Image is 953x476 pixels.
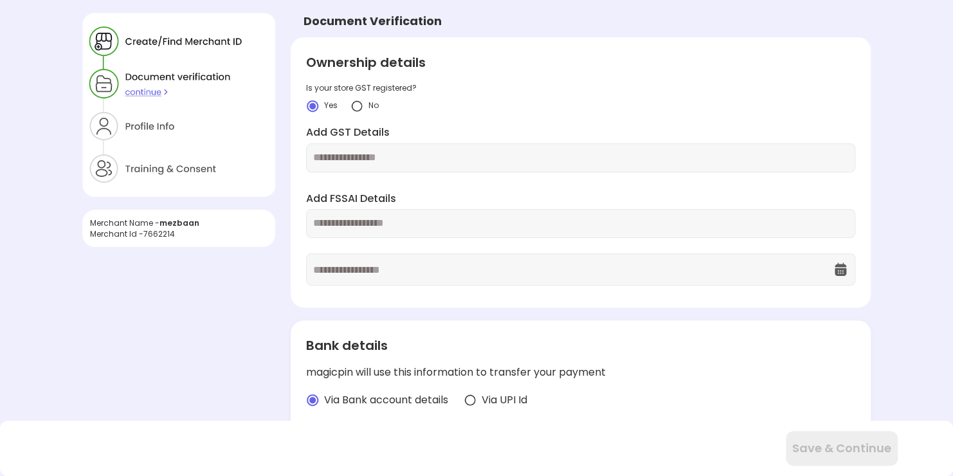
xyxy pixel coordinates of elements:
[82,13,275,197] img: xZtaNGYO7ZEa_Y6BGN0jBbY4tz3zD8CMWGtK9DYT203r_wSWJgC64uaYzQv0p6I5U3yzNyQZ90jnSGEji8ItH6xpax9JibOI_...
[786,431,898,466] button: Save & Continue
[324,393,448,408] span: Via Bank account details
[159,217,199,228] span: mezbaan
[482,393,527,408] span: Via UPI Id
[368,100,379,111] span: No
[350,100,363,113] img: yidvdI1b1At5fYgYeHdauqyvT_pgttO64BpF2mcDGQwz_NKURL8lp7m2JUJk3Onwh4FIn8UgzATYbhG5vtZZpSXeknhWnnZDd...
[306,53,855,72] div: Ownership details
[90,217,268,228] div: Merchant Name -
[306,394,319,407] img: radio
[306,192,855,206] label: Add FSSAI Details
[306,82,855,93] div: Is your store GST registered?
[304,13,442,30] div: Document Verification
[306,100,319,113] img: crlYN1wOekqfTXo2sKdO7mpVD4GIyZBlBCY682TI1bTNaOsxckEXOmACbAD6EYcPGHR5wXB9K-wSeRvGOQTikGGKT-kEDVP-b...
[90,228,268,239] div: Merchant Id - 7662214
[464,394,476,407] img: radio
[306,336,855,355] div: Bank details
[324,100,338,111] span: Yes
[306,125,855,140] label: Add GST Details
[306,365,855,380] div: magicpin will use this information to transfer your payment
[833,262,848,277] img: OcXK764TI_dg1n3pJKAFuNcYfYqBKGvmbXteblFrPew4KBASBbPUoKPFDRZzLe5z5khKOkBCrBseVNl8W_Mqhk0wgJF92Dyy9...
